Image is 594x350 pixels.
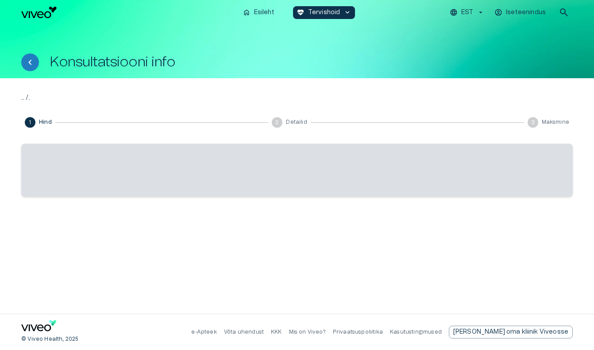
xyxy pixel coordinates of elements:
button: ecg_heartTervishoidkeyboard_arrow_down [293,6,355,19]
p: Iseteenindus [506,8,546,17]
text: 3 [531,120,535,125]
div: [PERSON_NAME] oma kliinik Viveosse [449,326,573,339]
button: Tagasi [21,53,39,71]
p: .. / . [21,92,573,103]
span: search [559,7,569,18]
span: ecg_heart [297,8,305,16]
p: Esileht [254,8,274,17]
a: KKK [271,329,282,335]
text: 1 [29,120,31,125]
a: Navigate to home page [21,320,57,335]
a: Navigate to homepage [21,7,235,18]
p: Mis on Viveo? [289,328,326,336]
p: EST [461,8,473,17]
button: open search modal [555,4,573,21]
button: homeEsileht [239,6,279,19]
p: © Viveo Health, 2025 [21,335,78,343]
a: Privaatsuspoliitika [333,329,383,335]
span: Hind [39,118,52,126]
p: [PERSON_NAME] oma kliinik Viveosse [453,327,568,337]
a: Send email to partnership request to viveo [449,326,573,339]
span: ‌ [21,144,573,196]
span: Detailid [286,118,307,126]
h1: Konsultatsiooni info [50,54,175,70]
span: home [243,8,251,16]
button: Iseteenindus [493,6,548,19]
a: e-Apteek [191,329,216,335]
text: 2 [276,120,279,125]
span: keyboard_arrow_down [343,8,351,16]
a: Kasutustingimused [390,329,442,335]
img: Viveo logo [21,7,57,18]
p: Tervishoid [308,8,340,17]
button: EST [448,6,486,19]
span: Maksmine [542,118,569,126]
p: Võta ühendust [224,328,264,336]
